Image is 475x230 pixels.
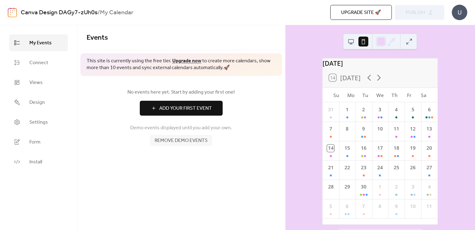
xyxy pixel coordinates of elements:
div: 22 [344,164,351,171]
div: 20 [426,145,433,152]
div: 7 [360,203,367,210]
a: Settings [9,114,68,130]
div: 10 [377,125,384,132]
span: Add Your First Event [159,105,212,112]
div: 6 [426,106,433,113]
a: Install [9,153,68,170]
div: 19 [409,145,417,152]
div: U [452,5,467,20]
span: Form [29,139,41,146]
div: 26 [409,164,417,171]
div: 12 [409,125,417,132]
span: No events here yet. Start by adding your first one! [87,89,276,96]
div: 3 [409,183,417,190]
span: My Events [29,39,52,47]
div: 30 [360,183,367,190]
div: 1 [377,183,384,190]
div: 13 [426,125,433,132]
div: 9 [393,203,400,210]
div: 14 [327,145,334,152]
div: [DATE] [323,58,438,68]
div: Tu [358,88,373,102]
div: 23 [360,164,367,171]
span: Views [29,79,43,86]
span: Design [29,99,45,106]
div: 5 [409,106,417,113]
div: Sa [417,88,431,102]
b: / [97,7,100,19]
div: Mo [344,88,358,102]
div: Su [329,88,344,102]
div: 27 [426,164,433,171]
div: 17 [377,145,384,152]
div: Fr [402,88,417,102]
span: This site is currently using the free tier. to create more calendars, show more than 10 events an... [87,58,276,72]
button: Upgrade site 🚀 [330,5,392,20]
div: We [373,88,387,102]
a: Upgrade now [172,56,201,66]
div: 29 [344,183,351,190]
a: My Events [9,34,68,51]
div: 18 [393,145,400,152]
div: 15 [344,145,351,152]
div: 11 [426,203,433,210]
div: 2 [393,183,400,190]
div: 11 [393,125,400,132]
span: Settings [29,119,48,126]
button: Add Your First Event [140,101,223,116]
a: Canva Design DAGy7-zUh0s [21,7,97,19]
a: Connect [9,54,68,71]
div: 6 [344,203,351,210]
div: 16 [360,145,367,152]
span: Remove demo events [155,137,208,144]
div: 24 [377,164,384,171]
div: 3 [377,106,384,113]
span: Events [87,31,108,45]
div: 1 [344,106,351,113]
span: Demo events displayed until you add your own. [130,124,232,132]
div: 10 [409,203,417,210]
img: logo [8,7,17,17]
a: Views [9,74,68,91]
a: Design [9,94,68,111]
div: 8 [344,125,351,132]
div: 25 [393,164,400,171]
div: 9 [360,125,367,132]
a: Form [9,134,68,150]
span: Connect [29,59,48,67]
div: 4 [393,106,400,113]
div: 5 [327,203,334,210]
div: 7 [327,125,334,132]
button: Remove demo events [150,135,212,146]
b: My Calendar [100,7,133,19]
a: Add Your First Event [87,101,276,116]
span: Upgrade site 🚀 [341,9,381,16]
div: 4 [426,183,433,190]
div: 21 [327,164,334,171]
div: 28 [327,183,334,190]
span: Install [29,158,42,166]
div: 31 [327,106,334,113]
div: Th [387,88,402,102]
div: 2 [360,106,367,113]
div: 8 [377,203,384,210]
